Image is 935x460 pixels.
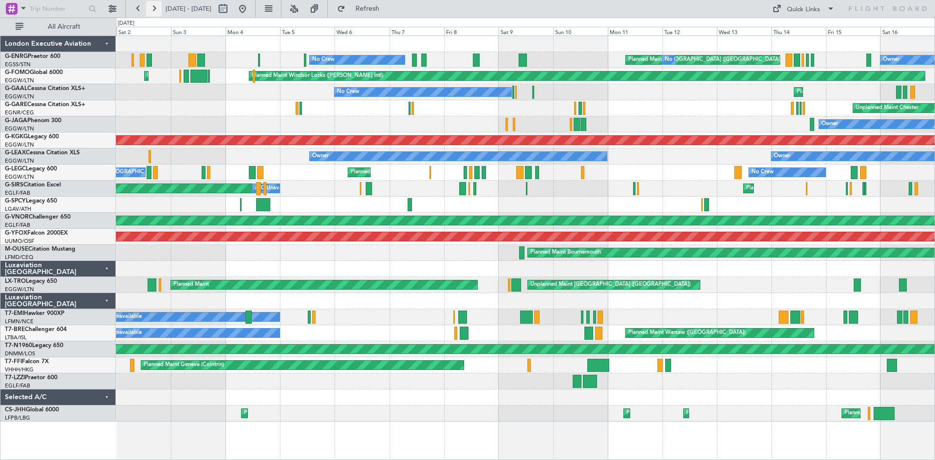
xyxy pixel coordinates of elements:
a: G-KGKGLegacy 600 [5,134,59,140]
div: No Crew [751,165,774,180]
span: T7-N1960 [5,343,32,349]
div: No Crew [665,53,687,67]
div: Wed 6 [335,27,389,36]
div: Owner [774,149,790,164]
div: Tue 12 [662,27,717,36]
div: Planned Maint [GEOGRAPHIC_DATA] [147,69,240,83]
a: UUMO/OSF [5,238,34,245]
span: All Aircraft [25,23,103,30]
div: Planned Maint [GEOGRAPHIC_DATA] ([GEOGRAPHIC_DATA]) [626,406,780,421]
span: T7-EMI [5,311,24,316]
span: G-LEAX [5,150,26,156]
a: CS-JHHGlobal 6000 [5,407,59,413]
a: DNMM/LOS [5,350,35,357]
div: No Crew [337,85,359,99]
div: A/C Unavailable [101,326,142,340]
a: T7-EMIHawker 900XP [5,311,64,316]
button: All Aircraft [11,19,106,35]
div: Planned Maint [GEOGRAPHIC_DATA] ([GEOGRAPHIC_DATA]) [628,53,782,67]
div: Planned Maint Geneva (Cointrin) [144,358,224,372]
a: G-GAALCessna Citation XLS+ [5,86,85,92]
div: Mon 4 [225,27,280,36]
a: EGGW/LTN [5,173,34,181]
div: Planned Maint [GEOGRAPHIC_DATA] ([GEOGRAPHIC_DATA]) [351,165,504,180]
div: Unplanned Maint Chester [856,101,918,115]
div: Planned Maint [GEOGRAPHIC_DATA] ([GEOGRAPHIC_DATA]) [244,406,397,421]
span: G-GAAL [5,86,27,92]
div: Planned Maint [173,277,209,292]
a: EGGW/LTN [5,93,34,100]
div: Planned Maint Windsor Locks ([PERSON_NAME] Intl) [252,69,383,83]
a: LFPB/LBG [5,414,30,422]
a: G-VNORChallenger 650 [5,214,71,220]
div: Owner [822,117,838,131]
span: G-KGKG [5,134,28,140]
span: [DATE] - [DATE] [166,4,211,13]
div: Tue 5 [280,27,335,36]
a: EGSS/STN [5,61,31,68]
a: EGLF/FAB [5,189,30,197]
a: G-JAGAPhenom 300 [5,118,61,124]
span: T7-FFI [5,359,22,365]
a: G-YFOXFalcon 2000EX [5,230,68,236]
div: Wed 13 [717,27,771,36]
div: Unplanned Maint [GEOGRAPHIC_DATA] ([GEOGRAPHIC_DATA]) [530,277,691,292]
a: EGGW/LTN [5,125,34,132]
a: EGLF/FAB [5,382,30,389]
a: EGGW/LTN [5,141,34,148]
div: Sat 2 [116,27,171,36]
a: LX-TROLegacy 650 [5,278,57,284]
span: G-VNOR [5,214,29,220]
a: LFMN/NCE [5,318,34,325]
span: Refresh [347,5,388,12]
div: Planned Maint Bournemouth [530,245,601,260]
div: A/C Unavailable [101,310,142,324]
button: Refresh [333,1,391,17]
span: G-LEGC [5,166,26,172]
div: A/C Unavailable [GEOGRAPHIC_DATA] ([GEOGRAPHIC_DATA]) [64,165,223,180]
span: G-SIRS [5,182,23,188]
a: G-LEGCLegacy 600 [5,166,57,172]
a: G-SIRSCitation Excel [5,182,61,188]
a: EGGW/LTN [5,77,34,84]
a: LGAV/ATH [5,205,31,213]
div: Fri 15 [826,27,880,36]
span: CS-JHH [5,407,26,413]
a: VHHH/HKG [5,366,34,373]
div: Owner [883,53,899,67]
a: T7-N1960Legacy 650 [5,343,63,349]
span: T7-BRE [5,327,25,332]
a: EGLF/FAB [5,221,30,229]
a: EGGW/LTN [5,286,34,293]
a: G-ENRGPraetor 600 [5,54,60,59]
span: LX-TRO [5,278,26,284]
div: Sat 9 [499,27,553,36]
span: G-YFOX [5,230,27,236]
div: No Crew [312,53,335,67]
a: G-LEAXCessna Citation XLS [5,150,80,156]
div: A/C Unavailable [255,181,296,196]
div: Thu 7 [390,27,444,36]
a: LFMD/CEQ [5,254,33,261]
span: G-JAGA [5,118,27,124]
span: M-OUSE [5,246,28,252]
div: Thu 14 [771,27,826,36]
span: G-ENRG [5,54,28,59]
div: [DATE] [118,19,134,28]
div: Sat 16 [880,27,935,36]
a: G-GARECessna Citation XLS+ [5,102,85,108]
a: M-OUSECitation Mustang [5,246,75,252]
a: T7-BREChallenger 604 [5,327,67,332]
div: Quick Links [787,5,820,15]
div: Fri 8 [444,27,499,36]
div: Planned Maint [GEOGRAPHIC_DATA] ([GEOGRAPHIC_DATA]) [746,181,899,196]
a: EGGW/LTN [5,157,34,165]
a: G-SPCYLegacy 650 [5,198,57,204]
a: T7-LZZIPraetor 600 [5,375,57,381]
div: Sun 3 [171,27,225,36]
a: EGNR/CEG [5,109,34,116]
input: Trip Number [30,1,86,16]
a: G-FOMOGlobal 6000 [5,70,63,75]
span: G-FOMO [5,70,30,75]
div: Mon 11 [608,27,662,36]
